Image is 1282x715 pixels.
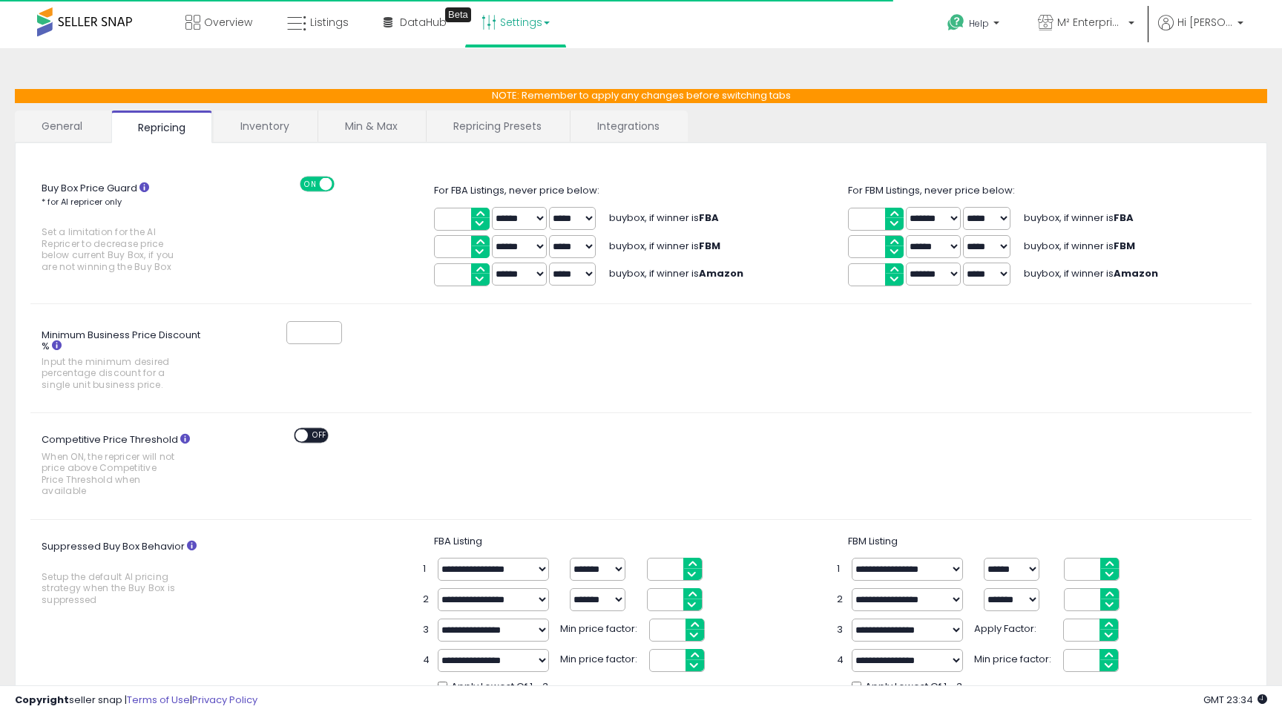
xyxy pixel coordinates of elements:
span: 4 [423,653,430,668]
label: Minimum Business Price Discount % [30,324,215,398]
span: Input the minimum desired percentage discount for a single unit business price. [42,356,180,390]
span: FBA Listing [434,534,482,548]
label: Suppressed Buy Box Behavior [30,535,215,613]
span: When ON, the repricer will not price above Competitive Price Threshold when available [42,451,180,497]
span: 2 [837,593,844,607]
span: 1 [837,562,844,576]
small: * for AI repricer only [42,196,122,208]
span: Help [969,17,989,30]
label: Competitive Price Threshold [30,428,215,504]
a: Hi [PERSON_NAME] [1158,15,1243,48]
span: Min price factor: [560,619,642,636]
span: DataHub [400,15,447,30]
a: Repricing [111,111,212,143]
a: Min & Max [318,111,424,142]
span: buybox, if winner is [1024,239,1135,253]
span: Min price factor: [560,649,642,667]
i: Get Help [947,13,965,32]
span: 2025-10-12 23:34 GMT [1203,693,1267,707]
a: Help [936,2,1014,48]
span: Listings [310,15,349,30]
span: buybox, if winner is [609,211,719,225]
b: Amazon [1114,266,1158,280]
span: For FBA Listings, never price below: [434,183,599,197]
label: Buy Box Price Guard [30,177,215,280]
span: OFF [332,177,356,190]
a: Terms of Use [127,693,190,707]
span: Overview [204,15,252,30]
span: Set a limitation for the AI Repricer to decrease price below current Buy Box, if you are not winn... [42,226,180,272]
span: M² Enterprises [1057,15,1124,30]
span: 3 [423,623,430,637]
span: buybox, if winner is [1024,266,1158,280]
span: Apply Lowest Of 1 - 3 [451,680,548,694]
span: For FBM Listings, never price below: [848,183,1015,197]
span: buybox, if winner is [1024,211,1134,225]
a: Repricing Presets [427,111,568,142]
span: ON [301,177,320,190]
b: FBA [1114,211,1134,225]
b: FBA [699,211,719,225]
span: Hi [PERSON_NAME] [1177,15,1233,30]
span: Min price factor: [974,649,1056,667]
a: General [15,111,110,142]
span: 1 [423,562,430,576]
a: Integrations [571,111,686,142]
span: buybox, if winner is [609,266,743,280]
div: seller snap | | [15,693,257,708]
div: Tooltip anchor [445,7,471,22]
span: 2 [423,593,430,607]
b: Amazon [699,266,743,280]
span: 3 [837,623,844,637]
span: Setup the default AI pricing strategy when the Buy Box is suppressed [42,571,180,605]
span: Apply Lowest Of 1 - 3 [865,680,962,694]
span: 4 [837,653,844,668]
b: FBM [699,239,720,253]
a: Inventory [214,111,316,142]
strong: Copyright [15,693,69,707]
a: Privacy Policy [192,693,257,707]
span: buybox, if winner is [609,239,720,253]
span: Apply Factor: [974,619,1056,636]
p: NOTE: Remember to apply any changes before switching tabs [15,89,1267,103]
b: FBM [1114,239,1135,253]
span: FBM Listing [848,534,898,548]
span: OFF [308,429,332,442]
